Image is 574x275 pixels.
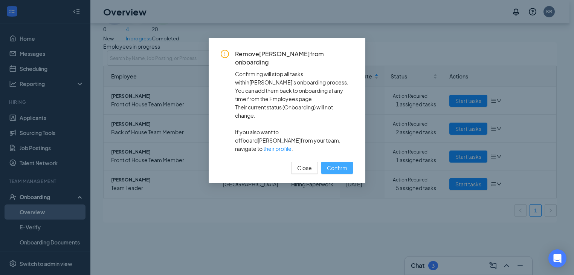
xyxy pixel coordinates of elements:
[321,162,353,174] button: Confirm
[221,50,229,58] span: exclamation-circle
[297,164,312,172] span: Close
[235,70,353,103] span: Confirming will stop all tasks within [PERSON_NAME] 's onboarding process. You can add them back ...
[548,249,566,267] div: Open Intercom Messenger
[291,162,318,174] button: Close
[235,128,353,153] span: If you also want to offboard [PERSON_NAME] from your team, navigate to .
[263,145,292,152] a: their profile
[327,164,347,172] span: Confirm
[235,50,353,67] span: Remove [PERSON_NAME] from onboarding
[235,103,353,120] span: Their current status ( Onboarding ) will not change.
